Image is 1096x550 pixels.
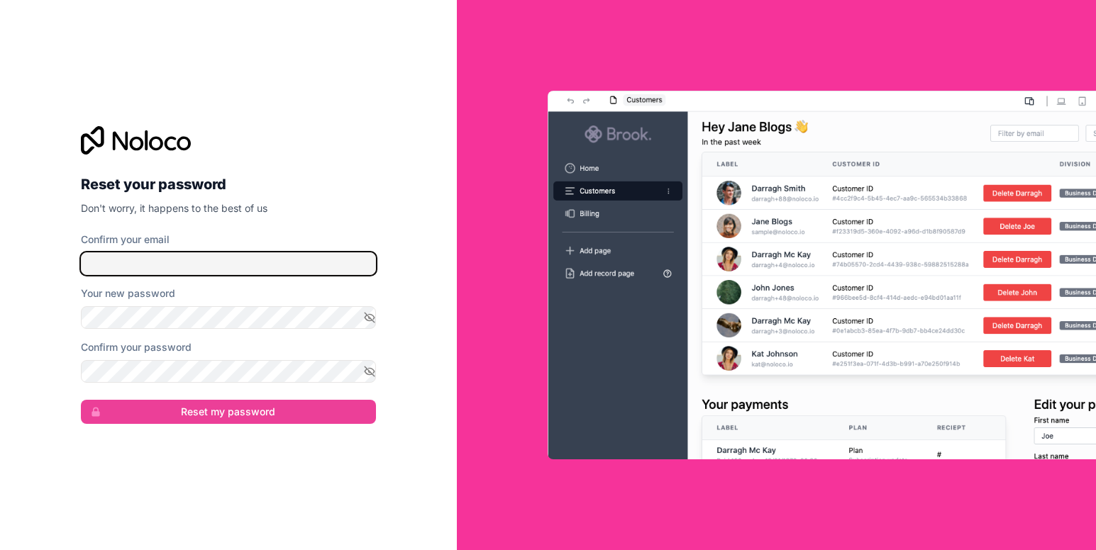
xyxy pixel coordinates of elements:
[81,286,175,301] label: Your new password
[81,252,376,275] input: Email address
[81,400,376,424] button: Reset my password
[81,232,170,247] label: Confirm your email
[81,306,376,329] input: Password
[81,172,376,197] h2: Reset your password
[81,201,376,215] p: Don't worry, it happens to the best of us
[81,360,376,383] input: Confirm password
[81,340,192,354] label: Confirm your password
